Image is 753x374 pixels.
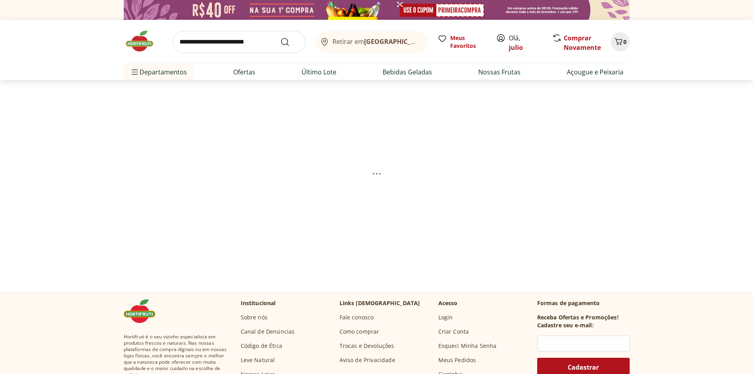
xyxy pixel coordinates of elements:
[241,299,276,307] p: Institucional
[302,67,336,77] a: Último Lote
[537,313,619,321] h3: Receba Ofertas e Promoções!
[623,38,627,46] span: 0
[383,67,432,77] a: Bebidas Geladas
[340,328,379,336] a: Como comprar
[567,67,623,77] a: Açougue e Peixaria
[233,67,255,77] a: Ofertas
[438,342,497,350] a: Esqueci Minha Senha
[124,299,163,323] img: Hortifruti
[438,356,476,364] a: Meus Pedidos
[537,321,594,329] h3: Cadastre seu e-mail:
[568,364,599,370] span: Cadastrar
[241,328,295,336] a: Canal de Denúncias
[438,299,458,307] p: Acesso
[315,31,428,53] button: Retirar em[GEOGRAPHIC_DATA]/[GEOGRAPHIC_DATA]
[332,38,420,45] span: Retirar em
[438,328,469,336] a: Criar Conta
[340,356,395,364] a: Aviso de Privacidade
[450,34,487,50] span: Meus Favoritos
[364,37,497,46] b: [GEOGRAPHIC_DATA]/[GEOGRAPHIC_DATA]
[611,32,630,51] button: Carrinho
[280,37,299,47] button: Submit Search
[124,29,163,53] img: Hortifruti
[130,63,187,82] span: Departamentos
[241,313,268,321] a: Sobre nós
[509,43,523,52] a: julio
[340,299,420,307] p: Links [DEMOGRAPHIC_DATA]
[438,34,487,50] a: Meus Favoritos
[564,34,601,52] a: Comprar Novamente
[340,342,394,350] a: Trocas e Devoluções
[438,313,453,321] a: Login
[241,356,275,364] a: Leve Natural
[478,67,521,77] a: Nossas Frutas
[173,31,306,53] input: search
[130,63,140,82] button: Menu
[509,33,544,52] span: Olá,
[241,342,282,350] a: Código de Ética
[340,313,374,321] a: Fale conosco
[537,299,630,307] p: Formas de pagamento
